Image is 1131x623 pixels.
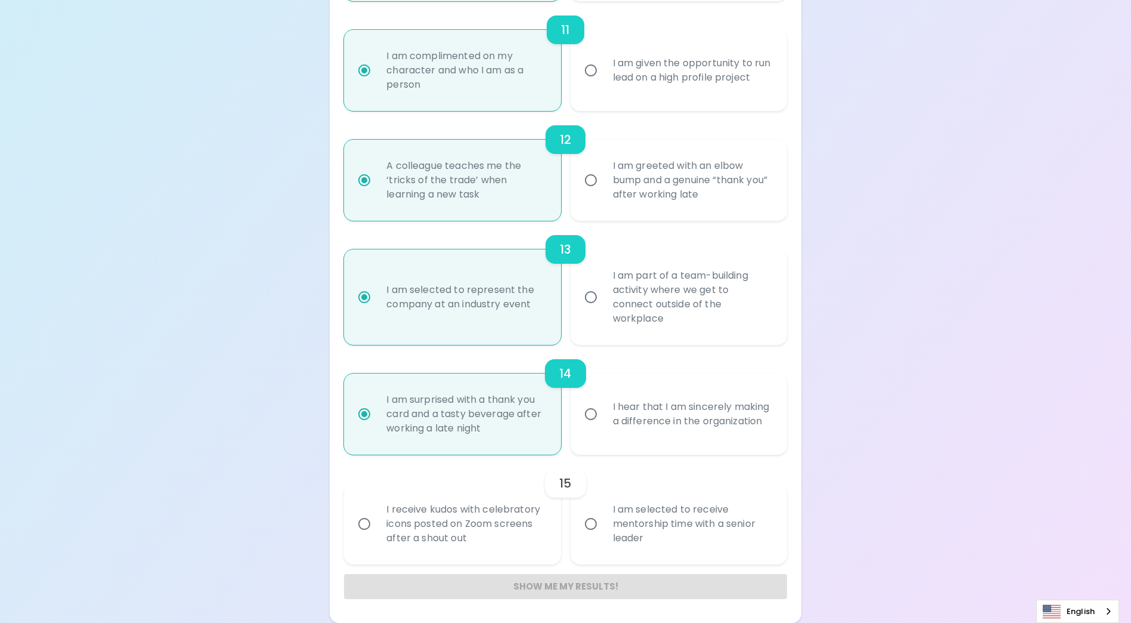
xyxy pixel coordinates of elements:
[344,455,786,565] div: choice-group-check
[344,221,786,345] div: choice-group-check
[1037,600,1118,622] a: English
[603,488,780,560] div: I am selected to receive mentorship time with a senior leader
[561,20,569,39] h6: 11
[1036,600,1119,623] aside: Language selected: English
[377,378,554,450] div: I am surprised with a thank you card and a tasty beverage after working a late night
[377,269,554,326] div: I am selected to represent the company at an industry event
[603,144,780,216] div: I am greeted with an elbow bump and a genuine “thank you” after working late
[603,42,780,99] div: I am given the opportunity to run lead on a high profile project
[603,254,780,340] div: I am part of a team-building activity where we get to connect outside of the workplace
[344,345,786,455] div: choice-group-check
[377,144,554,216] div: A colleague teaches me the ‘tricks of the trade’ when learning a new task
[377,488,554,560] div: I receive kudos with celebratory icons posted on Zoom screens after a shout out
[603,385,780,443] div: I hear that I am sincerely making a difference in the organization
[559,474,571,493] h6: 15
[377,35,554,106] div: I am complimented on my character and who I am as a person
[560,130,571,149] h6: 12
[344,111,786,221] div: choice-group-check
[560,240,571,259] h6: 13
[559,364,571,383] h6: 14
[1036,600,1119,623] div: Language
[344,1,786,111] div: choice-group-check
